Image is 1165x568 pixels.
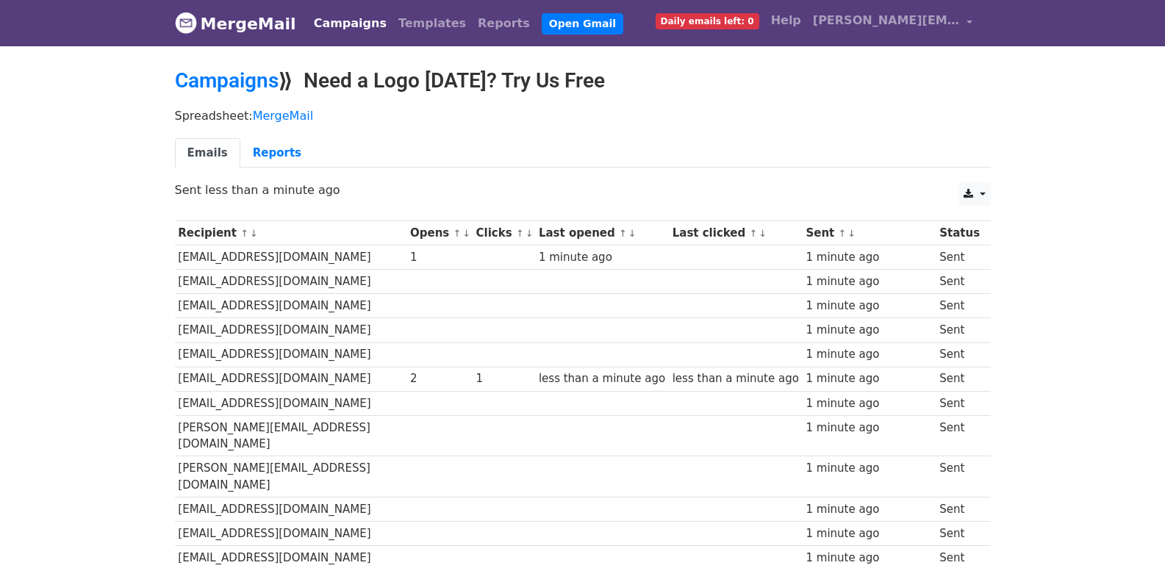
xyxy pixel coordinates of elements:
[175,456,407,497] td: [PERSON_NAME][EMAIL_ADDRESS][DOMAIN_NAME]
[936,367,983,391] td: Sent
[175,342,407,367] td: [EMAIL_ADDRESS][DOMAIN_NAME]
[806,420,932,436] div: 1 minute ago
[839,228,847,239] a: ↑
[454,228,462,239] a: ↑
[175,391,407,415] td: [EMAIL_ADDRESS][DOMAIN_NAME]
[936,221,983,245] th: Status
[806,249,932,266] div: 1 minute ago
[806,370,932,387] div: 1 minute ago
[250,228,258,239] a: ↓
[806,525,932,542] div: 1 minute ago
[936,342,983,367] td: Sent
[175,367,407,391] td: [EMAIL_ADDRESS][DOMAIN_NAME]
[175,221,407,245] th: Recipient
[542,13,623,35] a: Open Gmail
[516,228,524,239] a: ↑
[813,12,960,29] span: [PERSON_NAME][EMAIL_ADDRESS][DOMAIN_NAME]
[253,109,313,123] a: MergeMail
[175,415,407,456] td: [PERSON_NAME][EMAIL_ADDRESS][DOMAIN_NAME]
[628,228,637,239] a: ↓
[847,228,856,239] a: ↓
[175,138,240,168] a: Emails
[750,228,758,239] a: ↑
[673,370,799,387] div: less than a minute ago
[535,221,669,245] th: Last opened
[806,273,932,290] div: 1 minute ago
[936,270,983,294] td: Sent
[806,550,932,567] div: 1 minute ago
[936,294,983,318] td: Sent
[656,13,759,29] span: Daily emails left: 0
[462,228,470,239] a: ↓
[650,6,765,35] a: Daily emails left: 0
[175,8,296,39] a: MergeMail
[308,9,392,38] a: Campaigns
[936,456,983,497] td: Sent
[807,6,979,40] a: [PERSON_NAME][EMAIL_ADDRESS][DOMAIN_NAME]
[936,318,983,342] td: Sent
[175,497,407,522] td: [EMAIL_ADDRESS][DOMAIN_NAME]
[936,415,983,456] td: Sent
[806,346,932,363] div: 1 minute ago
[539,370,665,387] div: less than a minute ago
[175,270,407,294] td: [EMAIL_ADDRESS][DOMAIN_NAME]
[759,228,767,239] a: ↓
[175,318,407,342] td: [EMAIL_ADDRESS][DOMAIN_NAME]
[175,108,991,123] p: Spreadsheet:
[765,6,807,35] a: Help
[539,249,665,266] div: 1 minute ago
[806,501,932,518] div: 1 minute ago
[175,245,407,270] td: [EMAIL_ADDRESS][DOMAIN_NAME]
[175,12,197,34] img: MergeMail logo
[392,9,472,38] a: Templates
[472,9,536,38] a: Reports
[175,522,407,546] td: [EMAIL_ADDRESS][DOMAIN_NAME]
[175,68,279,93] a: Campaigns
[175,294,407,318] td: [EMAIL_ADDRESS][DOMAIN_NAME]
[526,228,534,239] a: ↓
[806,395,932,412] div: 1 minute ago
[806,298,932,314] div: 1 minute ago
[406,221,473,245] th: Opens
[473,221,535,245] th: Clicks
[936,391,983,415] td: Sent
[476,370,532,387] div: 1
[806,322,932,339] div: 1 minute ago
[619,228,627,239] a: ↑
[175,182,991,198] p: Sent less than a minute ago
[175,68,991,93] h2: ⟫ Need a Logo [DATE]? Try Us Free
[936,497,983,522] td: Sent
[240,228,248,239] a: ↑
[410,370,469,387] div: 2
[410,249,469,266] div: 1
[936,522,983,546] td: Sent
[936,245,983,270] td: Sent
[240,138,314,168] a: Reports
[803,221,936,245] th: Sent
[806,460,932,477] div: 1 minute ago
[669,221,803,245] th: Last clicked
